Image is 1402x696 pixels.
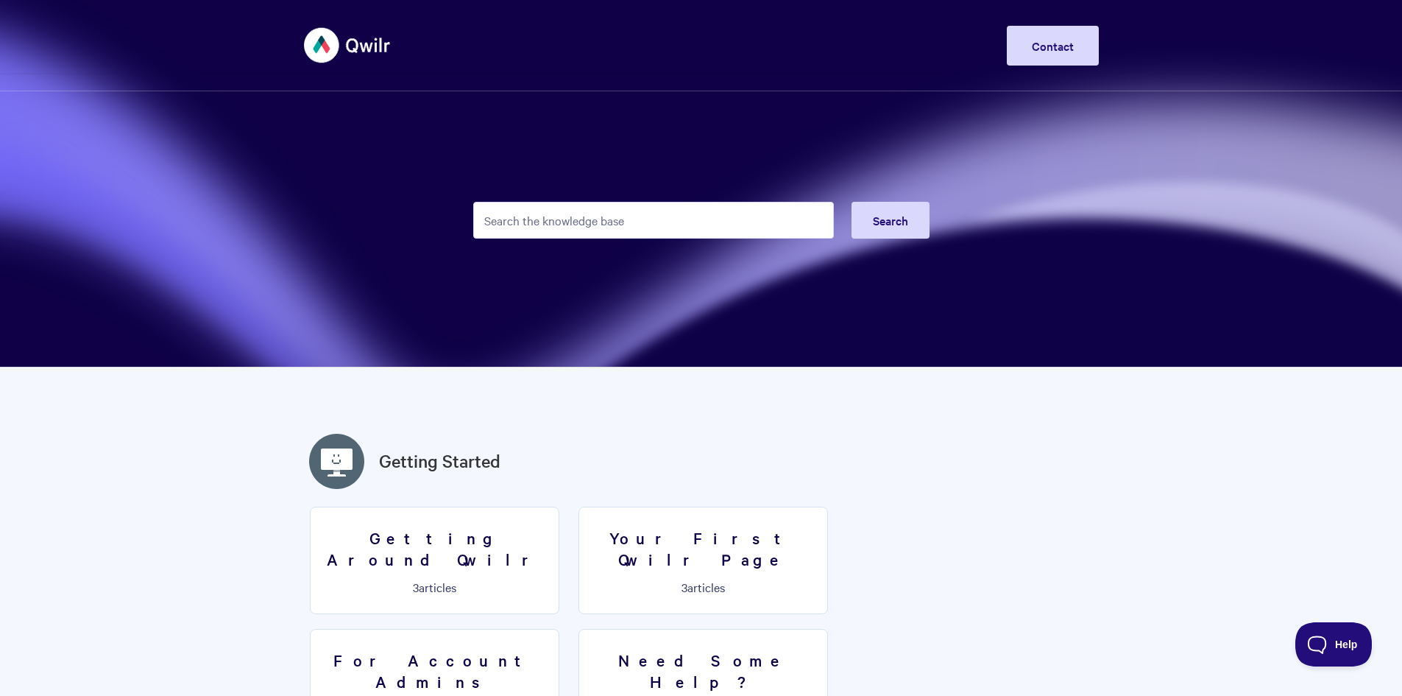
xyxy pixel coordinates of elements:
[588,527,818,569] h3: Your First Qwilr Page
[319,580,550,594] p: articles
[304,18,392,73] img: Qwilr Help Center
[588,650,818,692] h3: Need Some Help?
[852,202,930,239] button: Search
[1295,622,1373,667] iframe: Toggle Customer Support
[319,650,550,692] h3: For Account Admins
[310,507,559,614] a: Getting Around Qwilr 3articles
[1007,26,1099,66] a: Contact
[588,580,818,594] p: articles
[578,507,828,614] a: Your First Qwilr Page 3articles
[473,202,834,239] input: Search the knowledge base
[413,579,419,595] span: 3
[319,527,550,569] h3: Getting Around Qwilr
[379,448,500,474] a: Getting Started
[873,212,908,228] span: Search
[681,579,687,595] span: 3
